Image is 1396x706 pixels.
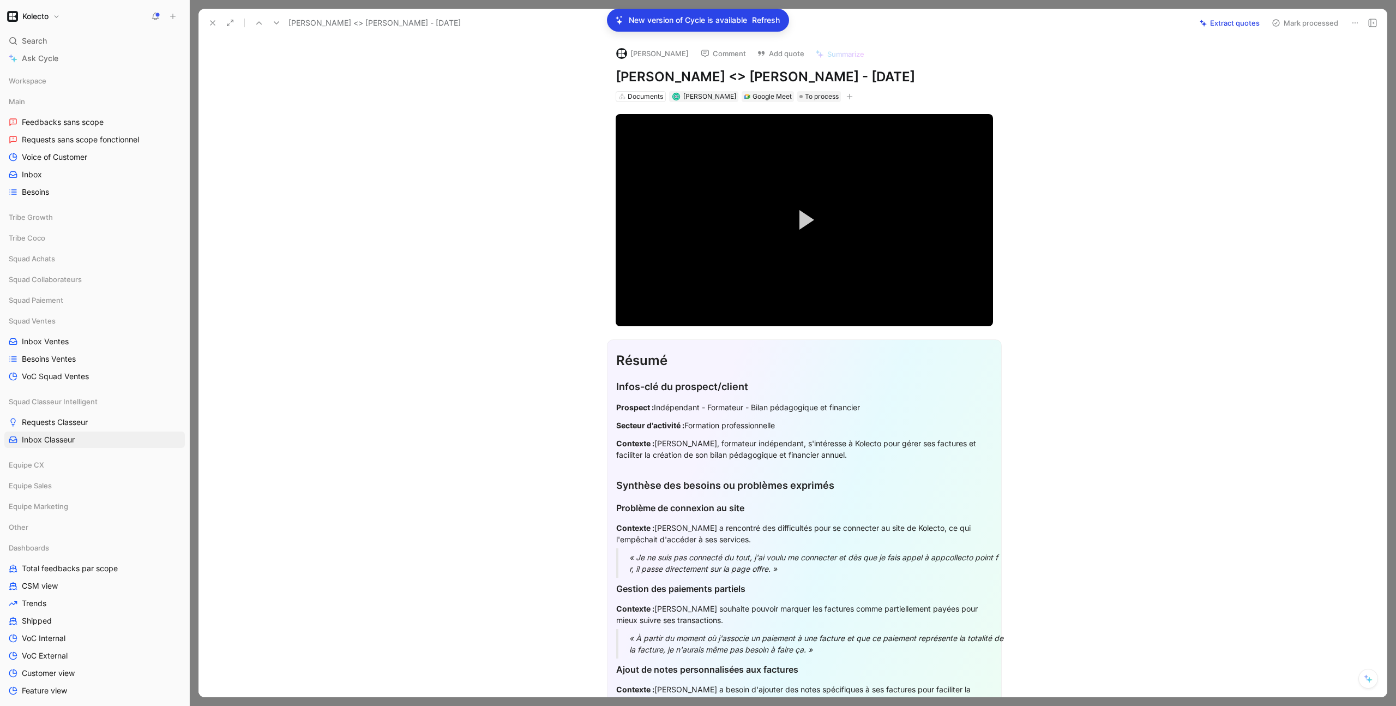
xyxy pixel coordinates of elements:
a: Shipped [4,613,185,629]
span: Other [9,522,28,533]
span: Main [9,96,25,107]
h1: Kolecto [22,11,49,21]
a: VoC Internal [4,630,185,647]
div: Equipe CX [4,457,185,476]
div: Equipe Sales [4,477,185,494]
strong: Secteur d'activité : [616,421,684,430]
div: Workspace [4,73,185,89]
span: Shipped [22,615,52,626]
span: VoC External [22,650,68,661]
a: Besoins [4,184,185,200]
div: Video Player [616,114,993,326]
span: Summarize [827,49,864,59]
span: Search [22,34,47,47]
span: VoC Squad Ventes [22,371,89,382]
div: MainFeedbacks sans scopeRequests sans scope fonctionnelVoice of CustomerInboxBesoins [4,93,185,200]
span: Requests sans scope fonctionnel [22,134,139,145]
button: logo[PERSON_NAME] [611,45,694,62]
img: Kolecto [7,11,18,22]
button: Refresh [751,13,780,27]
span: Squad Achats [9,253,55,264]
div: DashboardsTotal feedbacks par scopeCSM viewTrendsShippedVoC InternalVoC ExternalCustomer viewFeat... [4,540,185,699]
span: Ask Cycle [22,52,58,65]
div: « À partir du moment où j'associe un paiement à une facture et que ce paiement représente la tota... [629,632,1006,655]
a: Requests sans scope fonctionnel [4,131,185,148]
span: Inbox Classeur [22,434,75,445]
div: Infos-clé du prospect/client [616,379,992,394]
p: New version of Cycle is available [629,14,747,27]
div: Squad Ventes [4,313,185,329]
button: KolectoKolecto [4,9,63,24]
div: Ajout de notes personnalisées aux factures [616,663,992,676]
span: Requests Classeur [22,417,88,428]
span: Equipe Sales [9,480,52,491]
a: VoC Squad Ventes [4,368,185,385]
div: Search [4,33,185,49]
span: VoC Internal [22,633,65,644]
span: Voice of Customer [22,152,87,163]
span: Squad Collaborateurs [9,274,82,285]
div: Problème de connexion au site [616,501,992,514]
button: Add quote [752,46,809,61]
span: Inbox [22,169,42,180]
button: Summarize [810,46,869,62]
strong: Prospect : [616,403,654,412]
div: Résumé [616,351,992,370]
a: CSM view [4,578,185,594]
div: Squad Achats [4,250,185,270]
span: Equipe CX [9,459,44,470]
span: Squad Paiement [9,295,63,306]
div: Tribe Coco [4,230,185,249]
img: avatar [673,93,679,99]
div: Tribe Growth [4,209,185,225]
div: Indépendant - Formateur - Bilan pédagogique et financier [616,402,992,413]
div: Synthèse des besoins ou problèmes exprimés [616,478,992,493]
div: Tribe Coco [4,230,185,246]
div: [PERSON_NAME] souhaite pouvoir marquer les factures comme partiellement payées pour mieux suivre ... [616,603,992,626]
span: Refresh [752,14,780,27]
span: Equipe Marketing [9,501,68,512]
div: Squad Paiement [4,292,185,312]
span: Customer view [22,668,75,679]
strong: Contexte : [616,685,654,694]
span: To process [805,91,839,102]
div: Equipe Marketing [4,498,185,514]
div: Dashboards [4,540,185,556]
span: Tribe Coco [9,232,45,243]
div: Squad Collaborateurs [4,271,185,291]
a: Total feedbacks par scope [4,560,185,577]
a: Trends [4,595,185,612]
div: Squad Paiement [4,292,185,308]
span: Trends [22,598,46,609]
div: Gestion des paiements partiels [616,582,992,595]
div: Google Meet [753,91,792,102]
h1: [PERSON_NAME] <> [PERSON_NAME] - [DATE] [616,68,993,86]
div: Tribe Growth [4,209,185,229]
a: Feedbacks sans scope [4,114,185,130]
button: Mark processed [1267,15,1343,31]
div: [PERSON_NAME] a rencontré des difficultés pour se connecter au site de Kolecto, ce qui l'empêchai... [616,522,992,545]
div: To process [797,91,841,102]
span: Workspace [9,75,46,86]
a: Voice of Customer [4,149,185,165]
button: Comment [696,46,751,61]
a: Customer view [4,665,185,681]
button: Extract quotes [1195,15,1265,31]
strong: Contexte : [616,439,654,448]
a: Inbox Ventes [4,333,185,350]
span: [PERSON_NAME] [683,92,736,100]
div: Other [4,519,185,539]
strong: Contexte : [616,523,654,533]
div: Main [4,93,185,110]
span: Squad Classeur Intelligent [9,396,98,407]
div: « Je ne suis pas connecté du tout, j'ai voulu me connecter et dès que je fais appel à appcollecto... [629,552,1006,575]
span: Feedbacks sans scope [22,117,104,128]
span: CSM view [22,581,58,591]
span: Feature view [22,685,67,696]
div: Squad Achats [4,250,185,267]
a: Ask Cycle [4,50,185,67]
div: Other [4,519,185,535]
span: Squad Ventes [9,315,56,326]
div: Squad Collaborateurs [4,271,185,288]
span: [PERSON_NAME] <> [PERSON_NAME] - [DATE] [288,16,461,29]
